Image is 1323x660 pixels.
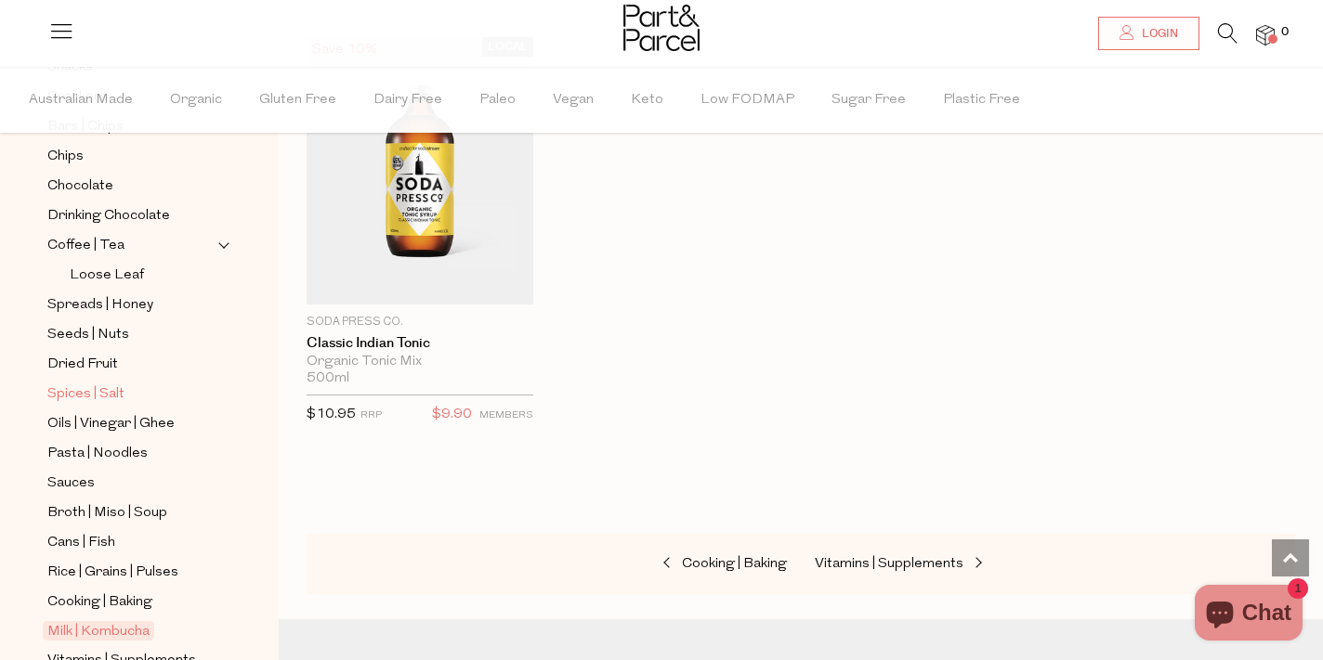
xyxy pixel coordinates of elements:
a: Broth | Miso | Soup [47,501,216,524]
a: Seeds | Nuts [47,323,216,346]
img: Part&Parcel [623,5,700,51]
span: Seeds | Nuts [47,324,129,346]
img: Classic Indian Tonic [307,37,533,304]
small: RRP [360,410,382,421]
span: Low FODMAP [701,68,794,133]
span: Spices | Salt [47,383,124,406]
span: Broth | Miso | Soup [47,502,167,524]
a: Loose Leaf [70,264,216,287]
a: Coffee | Tea [47,234,216,257]
span: Cooking | Baking [47,591,152,614]
span: Spreads | Honey [47,294,153,317]
inbox-online-store-chat: Shopify online store chat [1189,585,1308,645]
span: Keto [631,68,663,133]
a: Cooking | Baking [47,590,216,614]
span: Plastic Free [943,68,1020,133]
span: Coffee | Tea [47,235,124,257]
span: Dairy Free [373,68,442,133]
a: Dried Fruit [47,353,216,376]
a: Vitamins | Supplements [815,552,1001,576]
span: Chocolate [47,175,113,198]
span: Vegan [553,68,594,133]
a: 0 [1256,25,1275,45]
button: Expand/Collapse Coffee | Tea [217,234,230,256]
span: Australian Made [29,68,133,133]
a: Login [1098,17,1199,50]
a: Spreads | Honey [47,293,216,317]
a: Spices | Salt [47,382,216,406]
a: Chocolate [47,175,216,198]
span: Rice | Grains | Pulses [47,562,178,584]
span: $10.95 [307,408,356,421]
span: Paleo [479,68,516,133]
span: Sugar Free [832,68,906,133]
span: Chips [47,146,84,168]
span: Login [1137,26,1178,42]
a: Chips [47,145,216,168]
span: 0 [1277,24,1293,41]
a: Sauces [47,472,216,495]
span: Pasta | Noodles [47,443,148,465]
span: Dried Fruit [47,354,118,376]
span: Milk | Kombucha [43,621,154,641]
a: Drinking Chocolate [47,204,216,227]
span: Organic [170,68,222,133]
span: Sauces [47,472,95,495]
span: Loose Leaf [70,265,144,287]
span: $9.90 [432,403,472,427]
a: Cans | Fish [47,531,216,554]
a: Rice | Grains | Pulses [47,561,216,584]
a: Pasta | Noodles [47,442,216,465]
span: Oils | Vinegar | Ghee [47,413,175,435]
span: Gluten Free [259,68,336,133]
span: 500ml [307,370,349,387]
div: Organic Tonic Mix [307,354,533,370]
span: Drinking Chocolate [47,205,170,227]
span: Vitamins | Supplements [815,557,963,571]
a: Classic Indian Tonic [307,335,533,352]
small: MEMBERS [479,410,533,421]
span: Cooking | Baking [682,557,787,571]
a: Milk | Kombucha [47,620,216,642]
a: Cooking | Baking [601,552,787,576]
a: Oils | Vinegar | Ghee [47,412,216,435]
p: Soda Press Co. [307,314,533,330]
span: Cans | Fish [47,532,115,554]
